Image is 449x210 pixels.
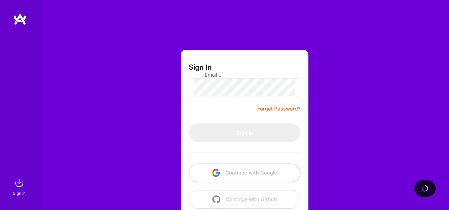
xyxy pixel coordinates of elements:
h3: Sign In [189,63,212,71]
a: sign inSign In [14,176,26,197]
button: Continue with Google [189,164,300,182]
img: logo [13,13,27,25]
img: icon [212,195,220,203]
img: icon [212,169,220,177]
div: Sign In [13,190,26,197]
button: Sign In [189,123,300,142]
button: Continue with Github [189,190,300,209]
img: sign in [13,176,26,190]
img: loading [422,185,428,192]
input: Email... [205,66,284,83]
a: Forgot Password? [257,105,300,113]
